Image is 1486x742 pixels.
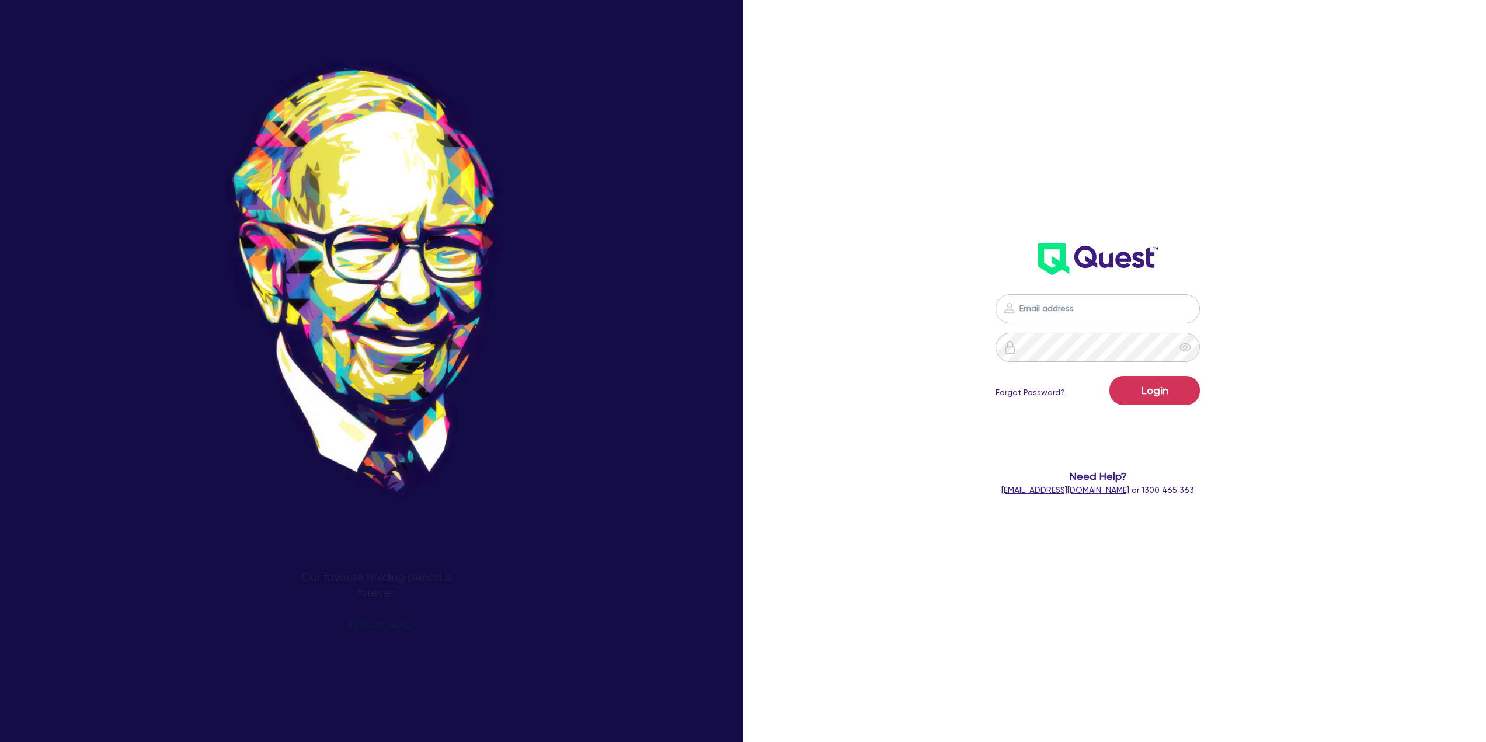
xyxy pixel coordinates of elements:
[1038,243,1158,275] img: wH2k97JdezQIQAAAABJRU5ErkJggg==
[892,468,1304,484] span: Need Help?
[1001,485,1129,494] a: [EMAIL_ADDRESS][DOMAIN_NAME]
[1003,340,1017,354] img: icon-password
[1109,376,1200,405] button: Login
[996,386,1065,399] a: Forgot Password?
[1179,342,1191,353] span: eye
[996,294,1200,323] input: Email address
[1003,301,1017,315] img: icon-password
[340,621,413,630] span: - [PERSON_NAME]
[1001,485,1194,494] span: or 1300 465 363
